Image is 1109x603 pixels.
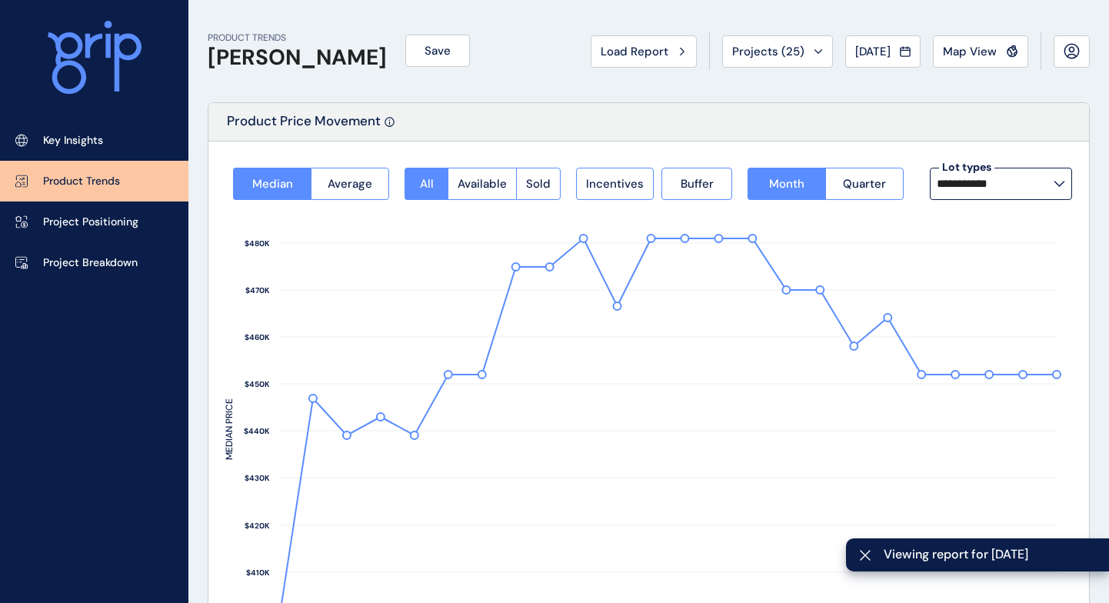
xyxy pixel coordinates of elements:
[855,44,891,59] span: [DATE]
[845,35,921,68] button: [DATE]
[601,44,668,59] span: Load Report
[884,546,1097,563] span: Viewing report for [DATE]
[43,133,103,148] p: Key Insights
[43,255,138,271] p: Project Breakdown
[208,32,387,45] p: PRODUCT TRENDS
[43,174,120,189] p: Product Trends
[933,35,1028,68] button: Map View
[591,35,697,68] button: Load Report
[943,44,997,59] span: Map View
[43,215,138,230] p: Project Positioning
[405,35,470,67] button: Save
[732,44,804,59] span: Projects ( 25 )
[208,45,387,71] h1: [PERSON_NAME]
[425,43,451,58] span: Save
[722,35,833,68] button: Projects (25)
[227,112,381,141] p: Product Price Movement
